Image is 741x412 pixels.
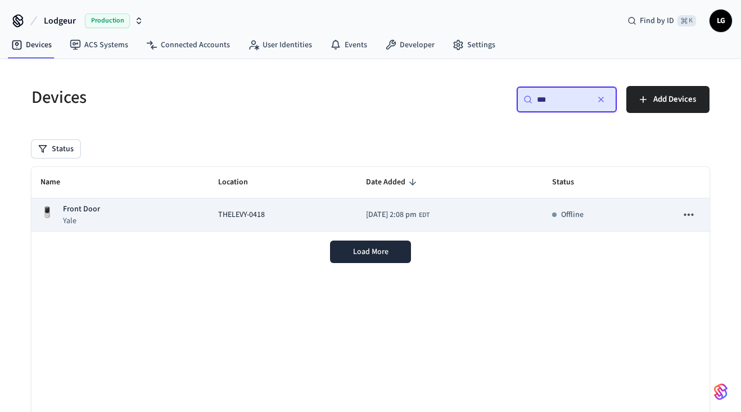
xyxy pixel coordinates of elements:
[366,209,417,221] span: [DATE] 2:08 pm
[2,35,61,55] a: Devices
[444,35,504,55] a: Settings
[677,15,696,26] span: ⌘ K
[40,206,54,219] img: Yale Assure Touchscreen Wifi Smart Lock, Satin Nickel, Front
[239,35,321,55] a: User Identities
[61,35,137,55] a: ACS Systems
[618,11,705,31] div: Find by ID⌘ K
[321,35,376,55] a: Events
[31,140,80,158] button: Status
[552,174,589,191] span: Status
[376,35,444,55] a: Developer
[711,11,731,31] span: LG
[218,209,265,221] span: THELEVY-0418
[626,86,710,113] button: Add Devices
[137,35,239,55] a: Connected Accounts
[330,241,411,263] button: Load More
[31,167,710,232] table: sticky table
[714,383,728,401] img: SeamLogoGradient.69752ec5.svg
[44,14,76,28] span: Lodgeur
[353,246,388,257] span: Load More
[653,92,696,107] span: Add Devices
[366,209,430,221] div: America/New_York
[63,215,100,227] p: Yale
[419,210,430,220] span: EDT
[218,174,263,191] span: Location
[640,15,674,26] span: Find by ID
[63,203,100,215] p: Front Door
[31,86,364,109] h5: Devices
[710,10,732,32] button: LG
[366,174,420,191] span: Date Added
[561,209,584,221] p: Offline
[85,13,130,28] span: Production
[40,174,75,191] span: Name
